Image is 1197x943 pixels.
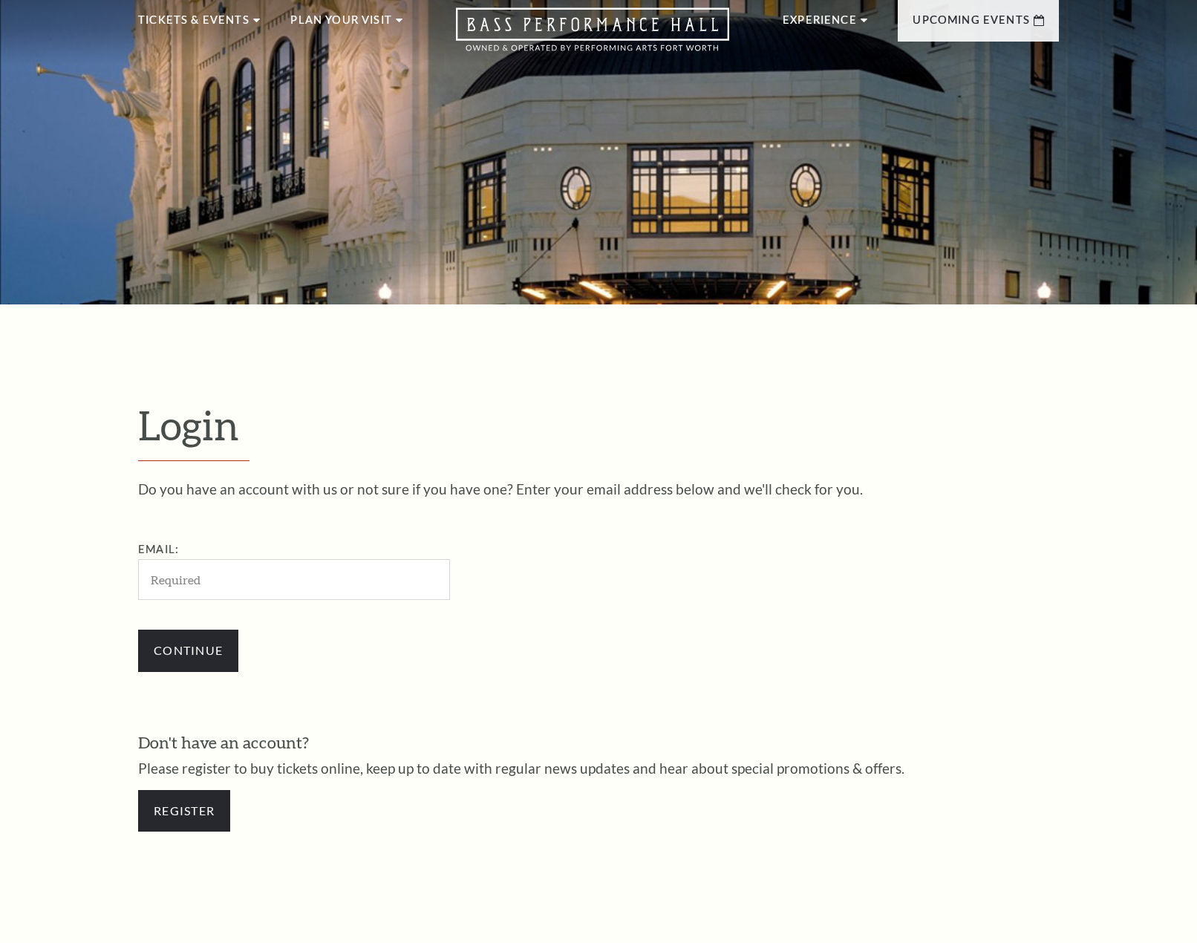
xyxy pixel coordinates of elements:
p: Tickets & Events [138,11,249,38]
p: Experience [783,11,857,38]
a: Register [138,790,230,832]
span: Login [138,401,239,448]
p: Do you have an account with us or not sure if you have one? Enter your email address below and we... [138,482,1059,496]
p: Please register to buy tickets online, keep up to date with regular news updates and hear about s... [138,761,1059,775]
h3: Don't have an account? [138,731,1059,754]
input: Required [138,559,450,600]
p: Upcoming Events [913,11,1030,38]
input: Continue [138,630,238,671]
label: Email: [138,543,179,555]
p: Plan Your Visit [290,11,392,38]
